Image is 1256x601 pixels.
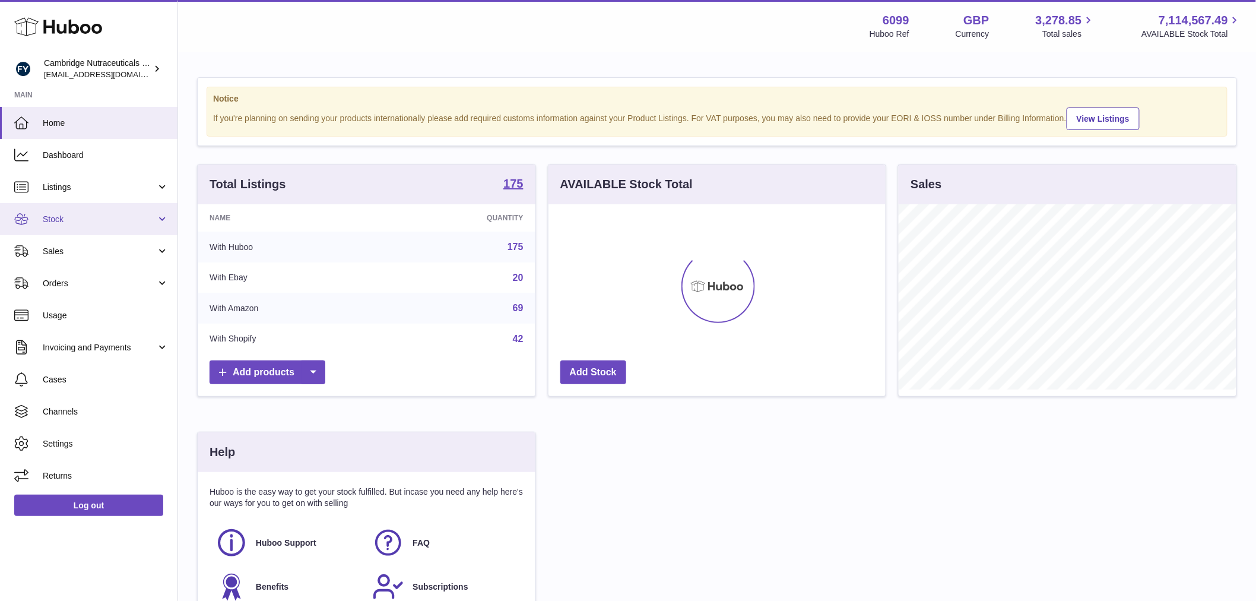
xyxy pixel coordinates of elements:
strong: 6099 [883,12,909,29]
span: Subscriptions [413,581,468,593]
h3: AVAILABLE Stock Total [560,176,693,192]
span: [EMAIL_ADDRESS][DOMAIN_NAME] [44,69,175,79]
a: 20 [513,273,524,283]
h3: Sales [911,176,941,192]
a: 42 [513,334,524,344]
a: Add products [210,360,325,385]
span: Cases [43,374,169,385]
span: Dashboard [43,150,169,161]
span: Orders [43,278,156,289]
strong: 175 [503,178,523,189]
span: Returns [43,470,169,482]
td: With Ebay [198,262,382,293]
span: Settings [43,438,169,450]
span: Total sales [1042,29,1095,40]
td: With Huboo [198,232,382,262]
div: Cambridge Nutraceuticals Ltd [44,58,151,80]
td: With Shopify [198,324,382,355]
p: Huboo is the easy way to get your stock fulfilled. But incase you need any help here's our ways f... [210,486,524,509]
div: Currency [956,29,989,40]
span: AVAILABLE Stock Total [1141,29,1242,40]
span: Listings [43,182,156,193]
span: Channels [43,406,169,417]
h3: Total Listings [210,176,286,192]
span: FAQ [413,537,430,549]
a: Log out [14,495,163,516]
td: With Amazon [198,293,382,324]
span: Invoicing and Payments [43,342,156,353]
span: 7,114,567.49 [1159,12,1228,29]
h3: Help [210,444,235,460]
span: Usage [43,310,169,321]
a: 69 [513,303,524,313]
a: 7,114,567.49 AVAILABLE Stock Total [1141,12,1242,40]
strong: GBP [963,12,989,29]
span: Huboo Support [256,537,316,549]
div: Huboo Ref [870,29,909,40]
a: 175 [508,242,524,252]
a: Add Stock [560,360,626,385]
div: If you're planning on sending your products internationally please add required customs informati... [213,106,1221,130]
span: Sales [43,246,156,257]
span: Benefits [256,581,288,593]
strong: Notice [213,93,1221,105]
th: Name [198,204,382,232]
span: Home [43,118,169,129]
th: Quantity [382,204,535,232]
a: FAQ [372,527,517,559]
span: 3,278.85 [1036,12,1082,29]
a: 175 [503,178,523,192]
span: Stock [43,214,156,225]
img: huboo@camnutra.com [14,60,32,78]
a: Huboo Support [215,527,360,559]
a: 3,278.85 Total sales [1036,12,1096,40]
a: View Listings [1067,107,1140,130]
